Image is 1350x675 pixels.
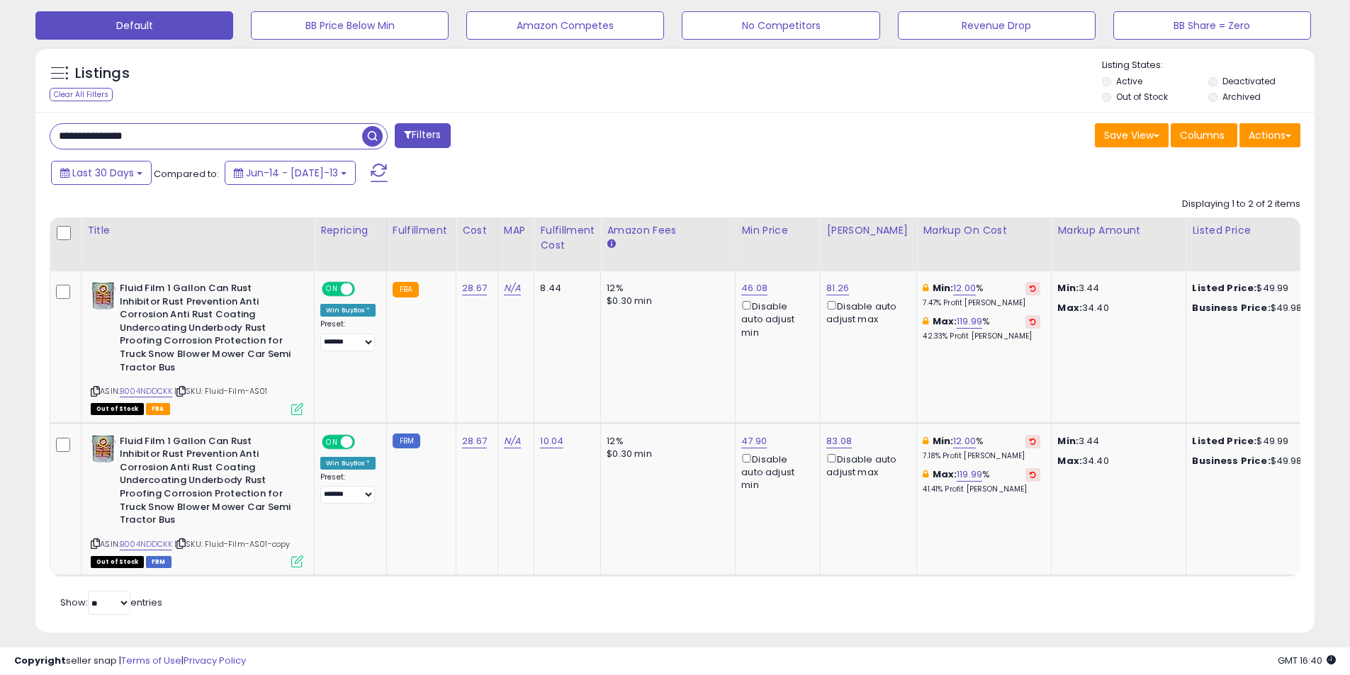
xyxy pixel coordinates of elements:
[225,161,356,185] button: Jun-14 - [DATE]-13
[320,472,376,504] div: Preset:
[923,315,1040,341] div: %
[320,304,376,317] div: Win BuyBox *
[933,434,954,448] b: Min:
[174,385,268,397] span: | SKU: Fluid-Film-AS01
[607,295,724,307] div: $0.30 min
[933,467,957,481] b: Max:
[504,434,521,448] a: N/A
[246,166,338,180] span: Jun-14 - [DATE]-13
[1192,435,1310,448] div: $49.99
[393,282,419,297] small: FBA
[146,403,170,415] span: FBA
[923,435,1040,461] div: %
[953,281,976,295] a: 12.00
[741,281,767,295] a: 46.08
[826,434,852,448] a: 83.08
[91,435,303,567] div: ASIN:
[1057,301,1082,314] strong: Max:
[826,451,906,479] div: Disable auto adjust max
[741,451,809,492] div: Disable auto adjust min
[741,434,767,448] a: 47.90
[1057,435,1175,448] p: 3.44
[898,11,1096,40] button: Revenue Drop
[917,217,1052,271] th: The percentage added to the cost of goods (COGS) that forms the calculator for Min & Max prices.
[1057,282,1175,295] p: 3.44
[1102,59,1315,72] p: Listing States:
[91,403,144,415] span: All listings that are currently out of stock and unavailable for purchase on Amazon
[1222,91,1261,103] label: Archived
[1192,302,1310,314] div: $49.98
[1192,455,1310,467] div: $49.98
[1057,223,1180,238] div: Markup Amount
[154,167,219,181] span: Compared to:
[14,654,66,667] strong: Copyright
[1116,91,1168,103] label: Out of Stock
[174,538,291,550] span: | SKU: Fluid-Film-AS01-copy
[1057,434,1079,448] strong: Min:
[1192,281,1256,295] b: Listed Price:
[1192,301,1270,314] b: Business Price:
[923,468,1040,494] div: %
[1057,455,1175,467] p: 34.40
[957,467,982,482] a: 119.99
[146,556,171,568] span: FBM
[120,435,292,531] b: Fluid Film 1 Gallon Can Rust Inhibitor Rust Prevention Anti Corrosion Anti Rust Coating Undercoat...
[91,556,144,568] span: All listings that are currently out of stock and unavailable for purchase on Amazon
[462,434,487,448] a: 28.67
[923,451,1040,461] p: 7.18% Profit [PERSON_NAME]
[933,281,954,295] b: Min:
[251,11,449,40] button: BB Price Below Min
[923,298,1040,308] p: 7.47% Profit [PERSON_NAME]
[826,281,849,295] a: 81.26
[50,88,113,101] div: Clear All Filters
[540,282,590,295] div: 8.44
[1057,281,1079,295] strong: Min:
[72,166,134,180] span: Last 30 Days
[466,11,664,40] button: Amazon Competes
[1113,11,1311,40] button: BB Share = Zero
[1192,282,1310,295] div: $49.99
[1057,454,1082,467] strong: Max:
[957,314,982,329] a: 119.99
[923,223,1045,238] div: Markup on Cost
[607,223,729,238] div: Amazon Fees
[353,283,376,295] span: OFF
[923,331,1040,341] p: 42.33% Profit [PERSON_NAME]
[75,64,130,84] h5: Listings
[923,484,1040,494] p: 41.41% Profit [PERSON_NAME]
[87,223,308,238] div: Title
[91,282,116,310] img: 51-Tg2ybrbL._SL40_.jpg
[1239,123,1300,147] button: Actions
[91,282,303,414] div: ASIN:
[1192,223,1315,238] div: Listed Price
[320,457,376,470] div: Win BuyBox *
[607,448,724,460] div: $0.30 min
[1278,654,1336,667] span: 2025-08-13 16:40 GMT
[184,654,246,667] a: Privacy Policy
[1095,123,1169,147] button: Save View
[1182,198,1300,211] div: Displaying 1 to 2 of 2 items
[1222,75,1276,87] label: Deactivated
[120,385,172,397] a: B004NDDCKK
[933,314,957,328] b: Max:
[607,282,724,295] div: 12%
[323,283,341,295] span: ON
[393,433,420,448] small: FBM
[323,436,341,448] span: ON
[504,281,521,295] a: N/A
[540,223,595,253] div: Fulfillment Cost
[540,434,563,448] a: 10.04
[91,435,116,463] img: 51-Tg2ybrbL._SL40_.jpg
[353,436,376,448] span: OFF
[1116,75,1142,87] label: Active
[120,538,172,550] a: B004NDDCKK
[120,282,292,378] b: Fluid Film 1 Gallon Can Rust Inhibitor Rust Prevention Anti Corrosion Anti Rust Coating Undercoat...
[953,434,976,448] a: 12.00
[923,282,1040,308] div: %
[1192,454,1270,467] b: Business Price:
[1180,128,1225,142] span: Columns
[607,435,724,448] div: 12%
[741,298,809,339] div: Disable auto adjust min
[741,223,814,238] div: Min Price
[826,223,911,238] div: [PERSON_NAME]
